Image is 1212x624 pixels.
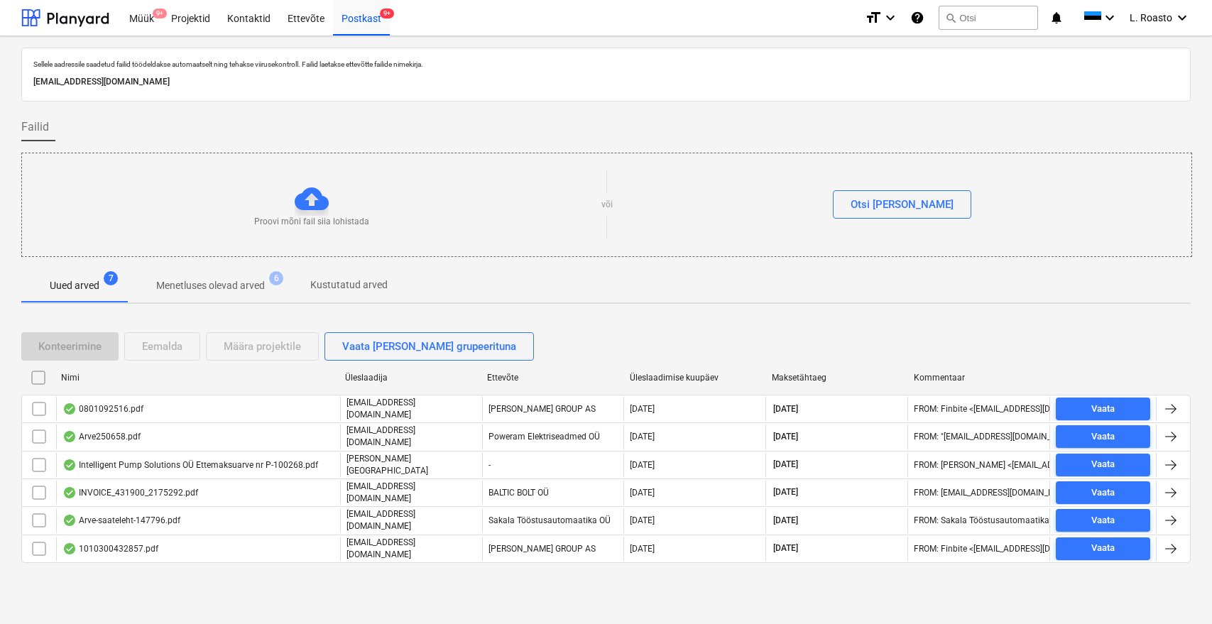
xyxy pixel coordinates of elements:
p: Sellele aadressile saadetud failid töödeldakse automaatselt ning tehakse viirusekontroll. Failid ... [33,60,1179,69]
button: Vaata [1056,537,1150,560]
button: Otsi [PERSON_NAME] [833,190,971,219]
div: Andmed failist loetud [62,403,77,415]
div: BALTIC BOLT OÜ [482,481,624,505]
button: Vaata [1056,509,1150,532]
div: Vaata [PERSON_NAME] grupeerituna [342,337,516,356]
div: 0801092516.pdf [62,403,143,415]
div: Vaata [1091,485,1115,501]
span: [DATE] [772,542,799,554]
p: või [601,199,613,211]
span: 9+ [153,9,167,18]
span: [DATE] [772,515,799,527]
div: [DATE] [630,515,655,525]
div: Sakala Tööstusautomaatika OÜ [482,508,624,532]
p: [EMAIL_ADDRESS][DOMAIN_NAME] [346,508,476,532]
div: [DATE] [630,460,655,470]
i: keyboard_arrow_down [1101,9,1118,26]
div: [PERSON_NAME] GROUP AS [482,397,624,421]
p: [EMAIL_ADDRESS][DOMAIN_NAME] [346,397,476,421]
div: Andmed failist loetud [62,515,77,526]
div: Vaata [1091,540,1115,557]
p: [EMAIL_ADDRESS][DOMAIN_NAME] [346,537,476,561]
div: [DATE] [630,488,655,498]
div: Arve-saateleht-147796.pdf [62,515,180,526]
span: [DATE] [772,403,799,415]
div: Vaata [1091,429,1115,445]
span: 9+ [380,9,394,18]
span: [DATE] [772,486,799,498]
div: Poweram Elektriseadmed OÜ [482,425,624,449]
button: Vaata [1056,425,1150,448]
span: Failid [21,119,49,136]
button: Vaata [1056,398,1150,420]
i: keyboard_arrow_down [882,9,899,26]
div: Kommentaar [914,373,1044,383]
span: [DATE] [772,459,799,471]
div: [DATE] [630,544,655,554]
div: Ettevõte [487,373,618,383]
div: 1010300432857.pdf [62,543,158,554]
div: Andmed failist loetud [62,431,77,442]
p: Kustutatud arved [310,278,388,292]
p: [PERSON_NAME][GEOGRAPHIC_DATA] [346,453,476,477]
span: search [945,12,956,23]
div: Proovi mõni fail siia lohistadavõiOtsi [PERSON_NAME] [21,153,1192,257]
p: [EMAIL_ADDRESS][DOMAIN_NAME] [346,425,476,449]
span: L. Roasto [1130,12,1172,23]
i: keyboard_arrow_down [1174,9,1191,26]
div: [DATE] [630,432,655,442]
span: 7 [104,271,118,285]
p: [EMAIL_ADDRESS][DOMAIN_NAME] [346,481,476,505]
div: INVOICE_431900_2175292.pdf [62,487,198,498]
button: Otsi [939,6,1038,30]
p: [EMAIL_ADDRESS][DOMAIN_NAME] [33,75,1179,89]
div: Andmed failist loetud [62,487,77,498]
span: [DATE] [772,431,799,443]
div: Andmed failist loetud [62,459,77,471]
div: Maksetähtaeg [772,373,902,383]
div: [DATE] [630,404,655,414]
button: Vaata [PERSON_NAME] grupeerituna [324,332,534,361]
div: Üleslaadimise kuupäev [630,373,760,383]
p: Menetluses olevad arved [156,278,265,293]
button: Vaata [1056,481,1150,504]
p: Proovi mõni fail siia lohistada [254,216,369,228]
div: Otsi [PERSON_NAME] [851,195,954,214]
p: Uued arved [50,278,99,293]
i: Abikeskus [910,9,924,26]
div: [PERSON_NAME] GROUP AS [482,537,624,561]
div: Nimi [61,373,334,383]
span: 6 [269,271,283,285]
div: Intelligent Pump Solutions OÜ Ettemaksuarve nr P-100268.pdf [62,459,318,471]
i: notifications [1049,9,1064,26]
div: - [482,453,624,477]
div: Arve250658.pdf [62,431,141,442]
i: format_size [865,9,882,26]
div: Vaata [1091,401,1115,417]
div: Vaata [1091,456,1115,473]
div: Vaata [1091,513,1115,529]
div: Andmed failist loetud [62,543,77,554]
button: Vaata [1056,454,1150,476]
div: Üleslaadija [345,373,476,383]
